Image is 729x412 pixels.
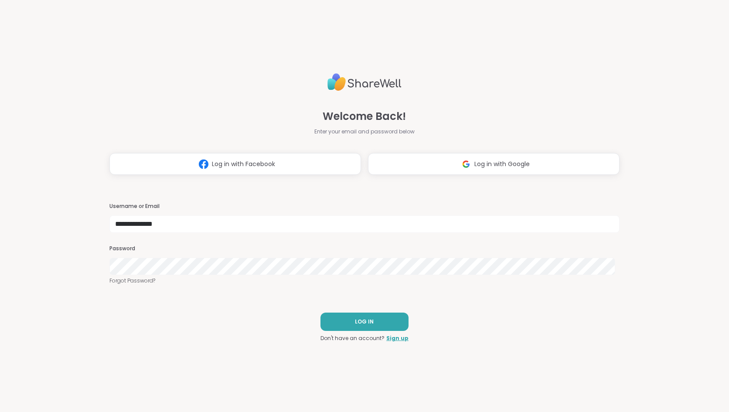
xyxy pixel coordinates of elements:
[320,334,385,342] span: Don't have an account?
[212,160,275,169] span: Log in with Facebook
[109,153,361,175] button: Log in with Facebook
[458,156,474,172] img: ShareWell Logomark
[355,318,374,326] span: LOG IN
[109,277,620,285] a: Forgot Password?
[109,245,620,252] h3: Password
[195,156,212,172] img: ShareWell Logomark
[314,128,415,136] span: Enter your email and password below
[368,153,620,175] button: Log in with Google
[109,203,620,210] h3: Username or Email
[320,313,409,331] button: LOG IN
[386,334,409,342] a: Sign up
[323,109,406,124] span: Welcome Back!
[327,70,402,95] img: ShareWell Logo
[474,160,530,169] span: Log in with Google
